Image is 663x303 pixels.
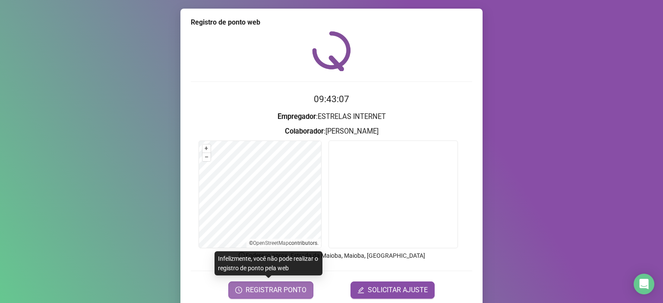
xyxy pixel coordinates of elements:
[357,287,364,294] span: edit
[202,144,211,153] button: +
[191,111,472,122] h3: : ESTRELAS INTERNET
[634,274,654,294] div: Open Intercom Messenger
[191,17,472,28] div: Registro de ponto web
[215,251,322,275] div: Infelizmente, você não pode realizar o registro de ponto pela web
[249,240,319,246] li: © contributors.
[314,94,349,104] time: 09:43:07
[253,240,289,246] a: OpenStreetMap
[312,31,351,71] img: QRPoint
[191,126,472,137] h3: : [PERSON_NAME]
[368,285,428,295] span: SOLICITAR AJUSTE
[202,153,211,161] button: –
[285,127,324,135] strong: Colaborador
[246,285,306,295] span: REGISTRAR PONTO
[228,281,313,299] button: REGISTRAR PONTO
[350,281,435,299] button: editSOLICITAR AJUSTE
[191,251,472,260] p: Endereço aprox. : Estrada da Maioba, Maioba, [GEOGRAPHIC_DATA]
[235,287,242,294] span: clock-circle
[278,112,316,121] strong: Empregador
